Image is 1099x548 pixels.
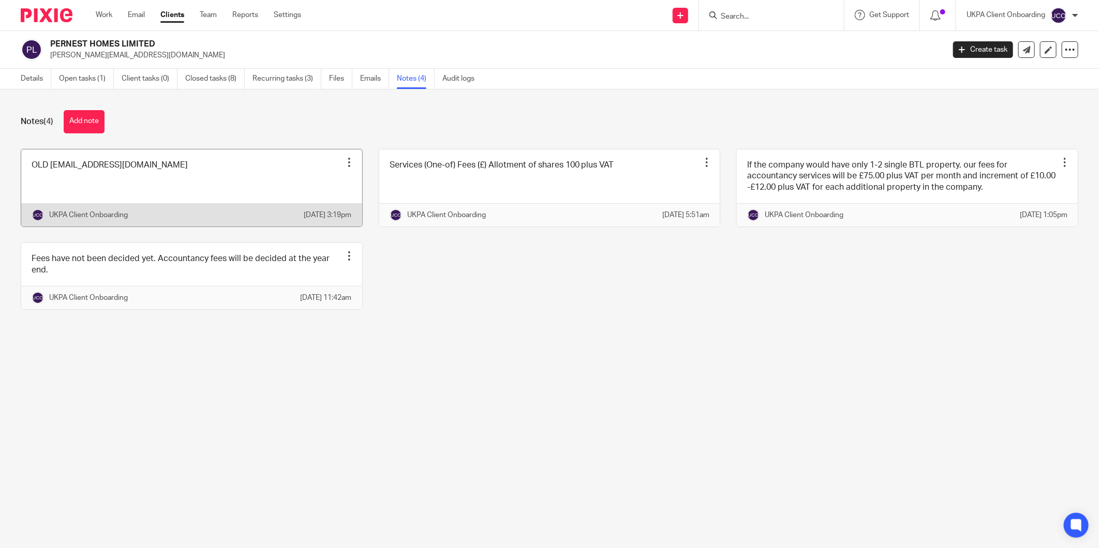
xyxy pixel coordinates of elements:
[301,293,352,303] p: [DATE] 11:42am
[253,69,321,89] a: Recurring tasks (3)
[442,69,482,89] a: Audit logs
[128,10,145,20] a: Email
[96,10,112,20] a: Work
[397,69,435,89] a: Notes (4)
[49,293,128,303] p: UKPA Client Onboarding
[967,10,1045,20] p: UKPA Client Onboarding
[43,117,53,126] span: (4)
[232,10,258,20] a: Reports
[1020,210,1067,220] p: [DATE] 1:05pm
[50,50,938,60] p: [PERSON_NAME][EMAIL_ADDRESS][DOMAIN_NAME]
[21,69,51,89] a: Details
[200,10,217,20] a: Team
[747,209,760,221] img: svg%3E
[304,210,352,220] p: [DATE] 3:19pm
[32,209,44,221] img: svg%3E
[360,69,389,89] a: Emails
[662,210,709,220] p: [DATE] 5:51am
[21,116,53,127] h1: Notes
[185,69,245,89] a: Closed tasks (8)
[21,8,72,22] img: Pixie
[274,10,301,20] a: Settings
[407,210,486,220] p: UKPA Client Onboarding
[49,210,128,220] p: UKPA Client Onboarding
[50,39,760,50] h2: PERNEST HOMES LIMITED
[59,69,114,89] a: Open tasks (1)
[64,110,105,133] button: Add note
[953,41,1013,58] a: Create task
[329,69,352,89] a: Files
[765,210,843,220] p: UKPA Client Onboarding
[160,10,184,20] a: Clients
[122,69,177,89] a: Client tasks (0)
[869,11,909,19] span: Get Support
[32,292,44,304] img: svg%3E
[390,209,402,221] img: svg%3E
[1050,7,1067,24] img: svg%3E
[720,12,813,22] input: Search
[21,39,42,60] img: svg%3E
